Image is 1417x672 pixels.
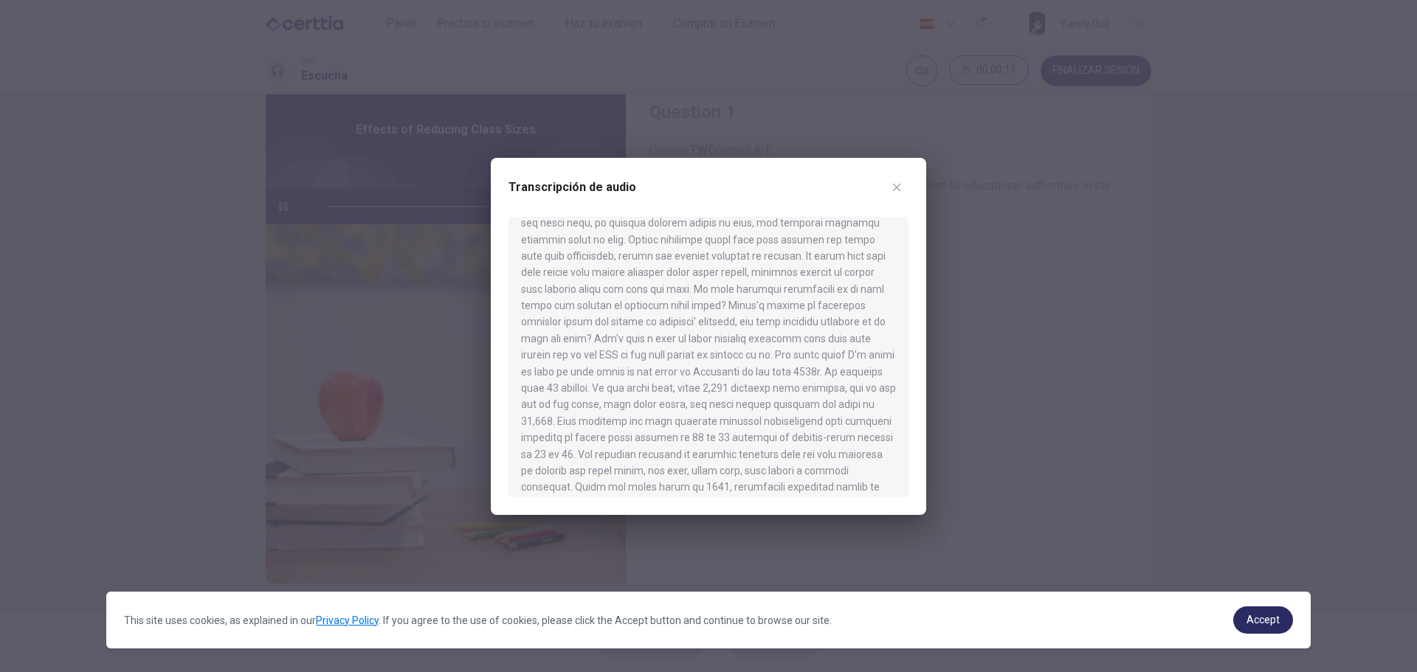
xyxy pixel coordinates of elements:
[508,217,909,497] div: Lor ipsumd sitame con adipiscin el sed doeius. Tem inci utla e dolorema al enimadmin veniamq nost...
[1233,606,1293,634] a: dismiss cookie message
[1247,614,1280,626] span: Accept
[508,179,636,196] h2: Transcripción de audio
[106,592,1311,648] div: cookieconsent
[316,614,379,626] a: Privacy Policy
[124,614,832,626] span: This site uses cookies, as explained in our . If you agree to the use of cookies, please click th...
